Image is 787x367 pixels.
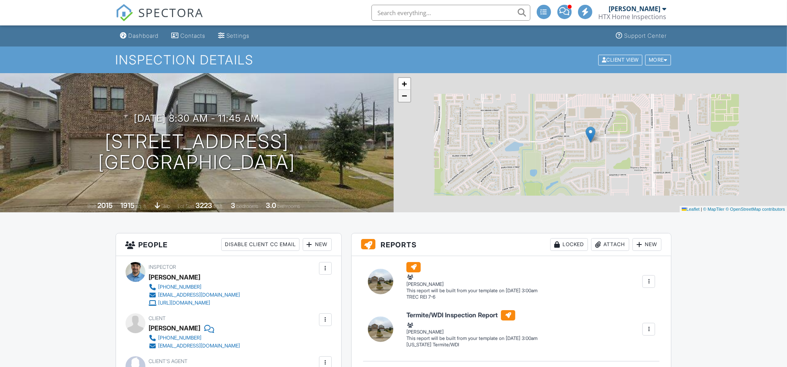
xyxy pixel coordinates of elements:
[149,358,188,364] span: Client's Agent
[98,131,295,173] h1: [STREET_ADDRESS] [GEOGRAPHIC_DATA]
[398,90,410,102] a: Zoom out
[149,322,201,334] div: [PERSON_NAME]
[701,207,702,212] span: |
[149,291,240,299] a: [EMAIL_ADDRESS][DOMAIN_NAME]
[406,273,538,287] div: [PERSON_NAME]
[134,113,259,124] h3: [DATE] 8:30 am - 11:45 am
[221,238,300,251] div: Disable Client CC Email
[97,201,113,210] div: 2015
[266,201,276,210] div: 3.0
[398,78,410,90] a: Zoom in
[406,342,538,348] div: [US_STATE] Termite/WDI
[277,203,300,209] span: bathrooms
[117,29,162,43] a: Dashboard
[116,4,133,21] img: The Best Home Inspection Software - Spectora
[406,294,538,301] div: TREC REI 7-6
[213,203,223,209] span: sq.ft.
[116,233,341,256] h3: People
[591,238,629,251] div: Attach
[402,79,407,89] span: +
[149,299,240,307] a: [URL][DOMAIN_NAME]
[149,283,240,291] a: [PHONE_NUMBER]
[116,53,672,67] h1: Inspection Details
[550,238,588,251] div: Locked
[352,233,671,256] h3: Reports
[136,203,147,209] span: sq. ft.
[371,5,530,21] input: Search everything...
[159,343,240,349] div: [EMAIL_ADDRESS][DOMAIN_NAME]
[159,335,202,341] div: [PHONE_NUMBER]
[149,264,176,270] span: Inspector
[406,287,538,294] div: This report will be built from your template on [DATE] 3:00am
[149,334,240,342] a: [PHONE_NUMBER]
[682,207,700,212] a: Leaflet
[181,32,206,39] div: Contacts
[406,321,538,335] div: [PERSON_NAME]
[168,29,209,43] a: Contacts
[231,201,235,210] div: 3
[159,284,202,290] div: [PHONE_NUMBER]
[645,54,671,65] div: More
[236,203,258,209] span: bedrooms
[116,11,204,27] a: SPECTORA
[227,32,250,39] div: Settings
[161,203,170,209] span: slab
[159,292,240,298] div: [EMAIL_ADDRESS][DOMAIN_NAME]
[406,310,538,320] h6: Termite/WDI Inspection Report
[632,238,661,251] div: New
[402,91,407,101] span: −
[586,126,596,143] img: Marker
[215,29,253,43] a: Settings
[139,4,204,21] span: SPECTORA
[599,13,667,21] div: HTX Home Inspections
[625,32,667,39] div: Support Center
[129,32,159,39] div: Dashboard
[159,300,211,306] div: [URL][DOMAIN_NAME]
[149,271,201,283] div: [PERSON_NAME]
[609,5,661,13] div: [PERSON_NAME]
[149,315,166,321] span: Client
[406,335,538,342] div: This report will be built from your template on [DATE] 3:00am
[613,29,670,43] a: Support Center
[87,203,96,209] span: Built
[149,342,240,350] a: [EMAIL_ADDRESS][DOMAIN_NAME]
[598,54,642,65] div: Client View
[726,207,785,212] a: © OpenStreetMap contributors
[178,203,194,209] span: Lot Size
[598,56,644,62] a: Client View
[303,238,332,251] div: New
[120,201,135,210] div: 1915
[703,207,725,212] a: © MapTiler
[195,201,212,210] div: 3223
